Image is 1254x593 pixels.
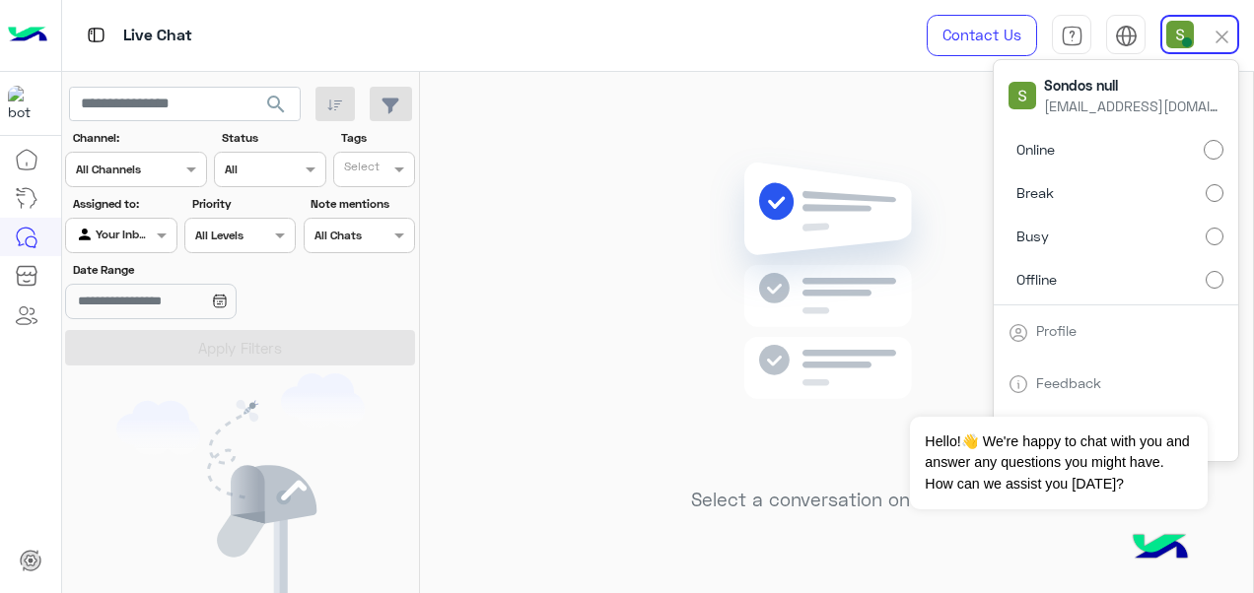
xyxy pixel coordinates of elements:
a: Profile [1036,322,1077,339]
img: tab [84,23,108,47]
span: Busy [1016,226,1049,246]
input: Online [1204,140,1223,160]
label: Priority [192,195,294,213]
input: Busy [1206,228,1223,245]
label: Date Range [73,261,294,279]
label: Status [222,129,323,147]
span: Sondos null [1044,75,1221,96]
h5: Select a conversation on the left [691,489,982,511]
div: Select [341,158,380,180]
img: no messages [694,147,979,474]
label: Tags [341,129,413,147]
img: tab [1115,25,1138,47]
img: userImage [1009,82,1036,109]
input: Offline [1206,271,1223,289]
img: hulul-logo.png [1126,514,1195,583]
button: search [252,87,301,129]
span: Online [1016,139,1055,160]
img: close [1211,26,1233,48]
span: Hello!👋 We're happy to chat with you and answer any questions you might have. How can we assist y... [910,417,1207,509]
img: userImage [1166,21,1194,48]
label: Channel: [73,129,205,147]
span: Break [1016,182,1054,203]
img: tab [1061,25,1083,47]
span: search [264,93,288,116]
p: Live Chat [123,23,192,49]
input: Break [1206,184,1223,202]
img: tab [1009,323,1028,343]
label: Note mentions [311,195,412,213]
img: 923305001092802 [8,86,43,121]
button: Apply Filters [65,330,415,365]
a: tab [1052,15,1091,56]
label: Assigned to: [73,195,174,213]
span: [EMAIL_ADDRESS][DOMAIN_NAME] [1044,96,1221,116]
span: Offline [1016,269,1057,290]
a: Contact Us [927,15,1037,56]
img: Logo [8,15,47,56]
